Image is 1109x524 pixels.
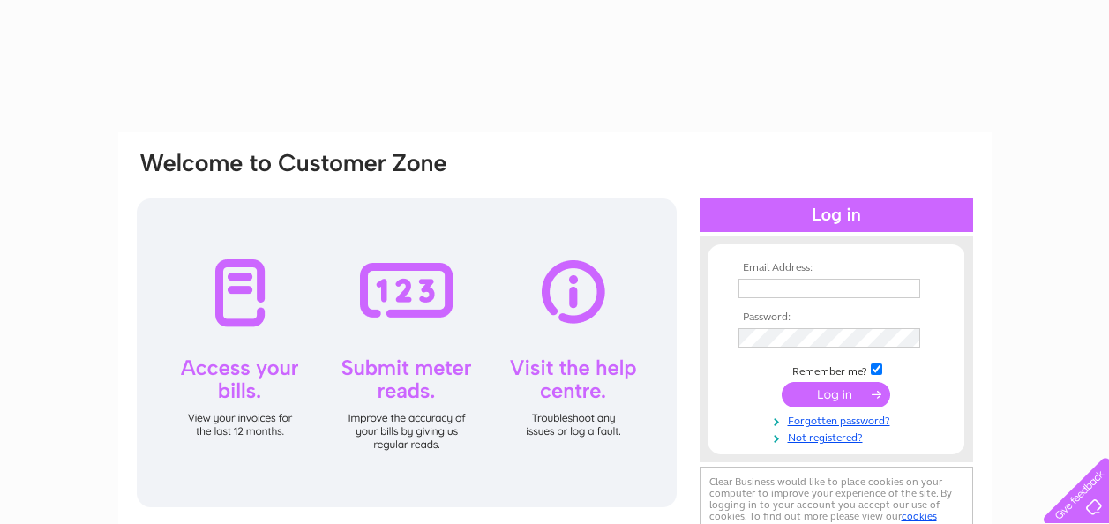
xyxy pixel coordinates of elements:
[734,361,939,378] td: Remember me?
[738,411,939,428] a: Forgotten password?
[734,262,939,274] th: Email Address:
[782,382,890,407] input: Submit
[738,428,939,445] a: Not registered?
[734,311,939,324] th: Password:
